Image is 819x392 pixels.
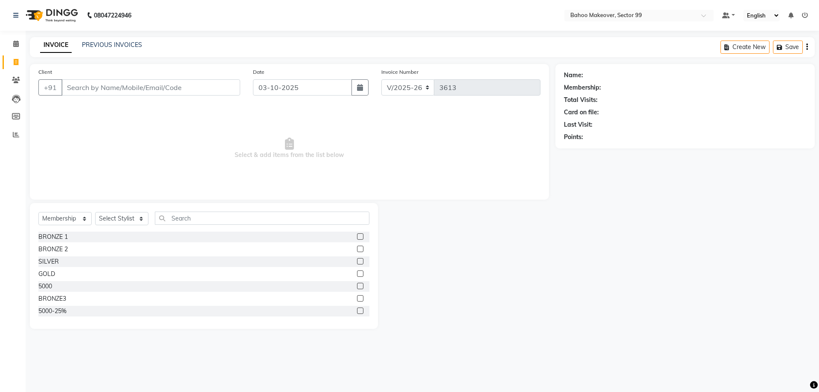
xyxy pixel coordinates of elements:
[38,79,62,96] button: +91
[564,133,583,142] div: Points:
[564,108,599,117] div: Card on file:
[381,68,418,76] label: Invoice Number
[253,68,264,76] label: Date
[38,68,52,76] label: Client
[38,307,67,316] div: 5000-25%
[82,41,142,49] a: PREVIOUS INVOICES
[564,83,601,92] div: Membership:
[564,71,583,80] div: Name:
[564,96,598,105] div: Total Visits:
[720,41,770,54] button: Create New
[22,3,80,27] img: logo
[94,3,131,27] b: 08047224946
[773,41,803,54] button: Save
[38,232,68,241] div: BRONZE 1
[61,79,240,96] input: Search by Name/Mobile/Email/Code
[155,212,369,225] input: Search
[38,270,55,279] div: GOLD
[38,294,66,303] div: BRONZE3
[38,245,68,254] div: BRONZE 2
[38,257,59,266] div: SILVER
[564,120,592,129] div: Last Visit:
[38,106,540,191] span: Select & add items from the list below
[38,282,52,291] div: 5000
[40,38,72,53] a: INVOICE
